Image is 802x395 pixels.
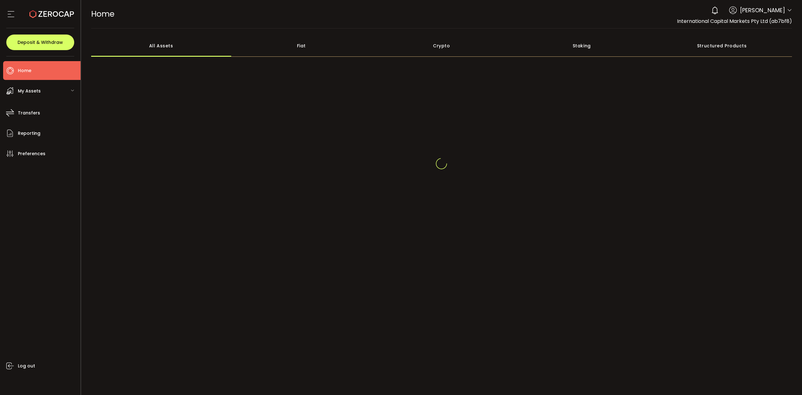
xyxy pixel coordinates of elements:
[740,6,785,14] span: [PERSON_NAME]
[652,35,792,57] div: Structured Products
[18,66,31,75] span: Home
[18,40,63,45] span: Deposit & Withdraw
[231,35,372,57] div: Fiat
[18,361,35,371] span: Log out
[512,35,652,57] div: Staking
[677,18,792,25] span: International Capital Markets Pty Ltd (ab7bf8)
[6,34,74,50] button: Deposit & Withdraw
[18,87,41,96] span: My Assets
[372,35,512,57] div: Crypto
[91,35,232,57] div: All Assets
[18,108,40,118] span: Transfers
[18,129,40,138] span: Reporting
[18,149,45,158] span: Preferences
[91,8,114,19] span: Home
